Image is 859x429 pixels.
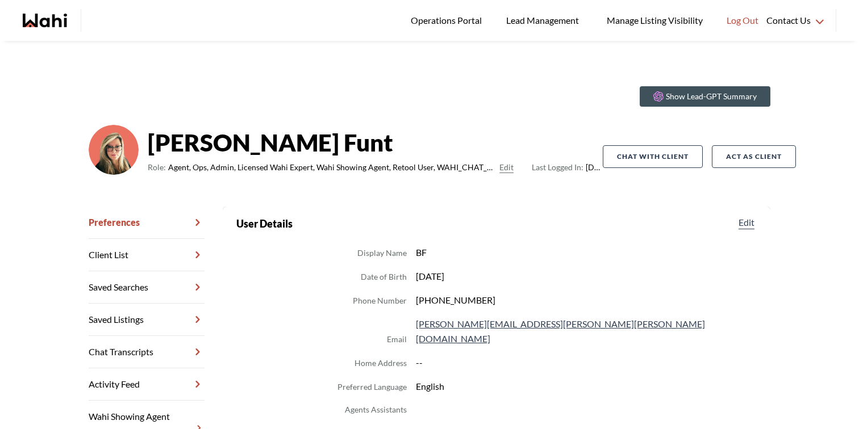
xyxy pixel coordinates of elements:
dd: English [416,379,757,394]
span: [DATE] [532,161,603,174]
dt: Preferred Language [337,380,407,394]
button: Edit [736,216,757,229]
span: Last Logged In: [532,162,583,172]
dt: Home Address [355,356,407,370]
strong: [PERSON_NAME] Funt [148,125,603,159]
a: Chat Transcripts [89,336,205,368]
a: Activity Feed [89,368,205,401]
a: Saved Listings [89,304,205,336]
p: Show Lead-GPT Summary [666,91,757,102]
dd: [PERSON_NAME][EMAIL_ADDRESS][PERSON_NAME][PERSON_NAME][DOMAIN_NAME] [416,317,757,346]
dt: Phone Number [353,294,407,308]
dd: [DATE] [416,269,757,284]
img: ef0591e0ebeb142b.png [89,125,139,175]
span: Log Out [727,13,758,28]
a: Preferences [89,207,205,239]
a: Saved Searches [89,271,205,304]
dd: -- [416,355,757,370]
dt: Agents Assistants [345,403,407,417]
a: Client List [89,239,205,271]
dd: [PHONE_NUMBER] [416,293,757,308]
button: Show Lead-GPT Summary [640,86,770,107]
a: Wahi homepage [23,14,67,27]
button: Act as Client [712,145,796,168]
dt: Date of Birth [361,270,407,284]
dd: BF [416,245,757,260]
span: Agent, Ops, Admin, Licensed Wahi Expert, Wahi Showing Agent, Retool User, WAHI_CHAT_MODERATOR [168,161,495,174]
span: Operations Portal [411,13,486,28]
h2: User Details [236,216,293,232]
button: Chat with client [603,145,703,168]
button: Edit [499,161,514,174]
span: Manage Listing Visibility [603,13,706,28]
span: Lead Management [506,13,583,28]
dt: Email [387,333,407,346]
span: Role: [148,161,166,174]
dt: Display Name [357,246,407,260]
